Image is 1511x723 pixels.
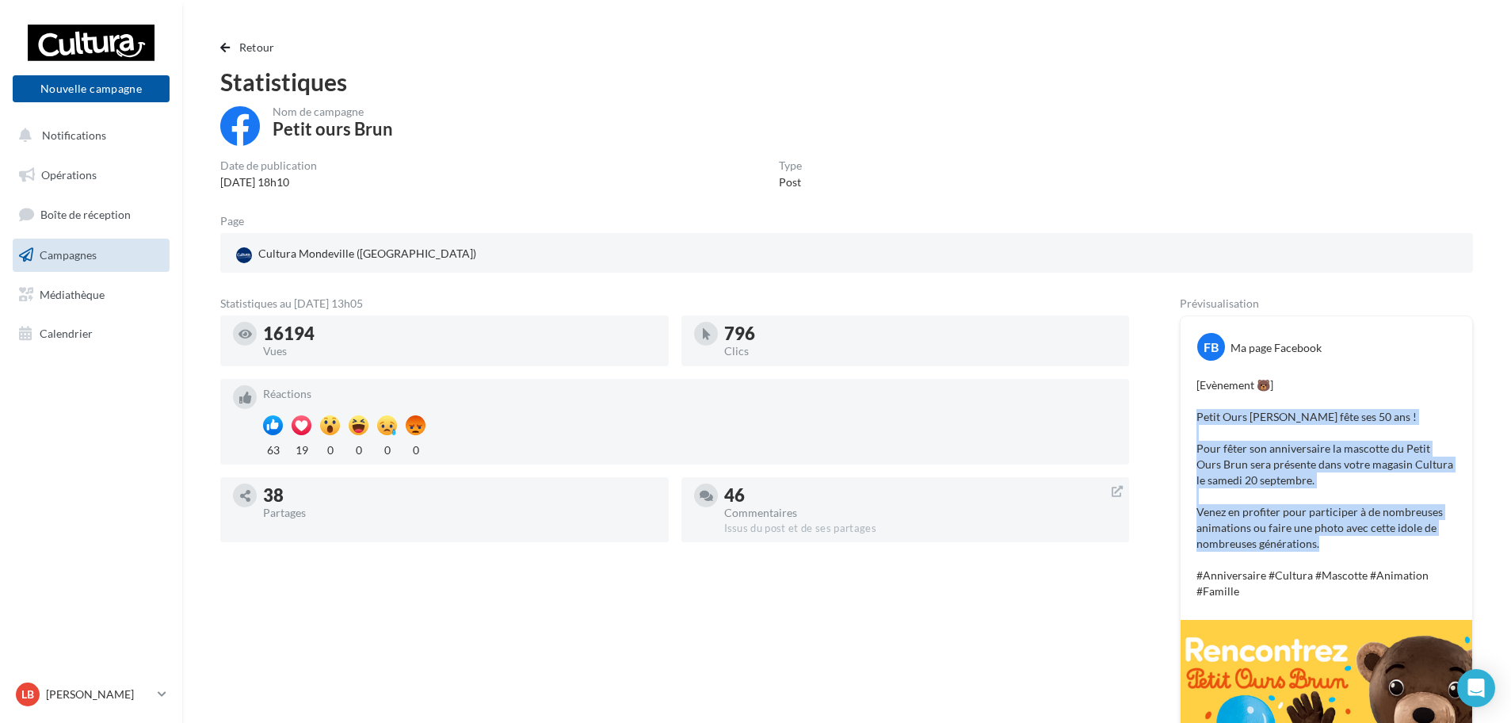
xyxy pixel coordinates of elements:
div: [DATE] 18h10 [220,174,317,190]
div: Partages [263,507,656,518]
div: 0 [320,439,340,458]
div: 38 [263,487,656,504]
div: Type [779,160,802,171]
span: Notifications [42,128,106,142]
span: Médiathèque [40,287,105,300]
div: 63 [263,439,283,458]
div: Page [220,216,257,227]
div: 0 [349,439,368,458]
a: Médiathèque [10,278,173,312]
div: Statistiques [220,70,1473,94]
div: 0 [406,439,425,458]
div: Petit ours Brun [273,120,393,138]
span: Opérations [41,168,97,182]
div: Clics [724,346,1117,357]
div: FB [1197,333,1225,361]
a: Cultura Mondeville ([GEOGRAPHIC_DATA]) [233,243,642,266]
a: Boîte de réception [10,197,173,231]
div: Nom de campagne [273,106,393,117]
span: Retour [239,40,275,54]
span: Campagnes [40,248,97,262]
div: 46 [724,487,1117,504]
a: Opérations [10,159,173,192]
div: Date de publication [220,160,317,171]
div: Prévisualisation [1180,298,1473,309]
div: 0 [377,439,397,458]
p: [PERSON_NAME] [46,687,151,702]
span: LB [21,687,34,702]
div: 16194 [263,325,656,342]
button: Nouvelle campagne [13,75,170,102]
div: Statistiques au [DATE] 13h05 [220,298,1129,309]
div: Vues [263,346,656,357]
div: Commentaires [724,507,1117,518]
div: Réactions [263,388,1116,400]
div: 19 [292,439,311,458]
a: Campagnes [10,239,173,272]
div: Cultura Mondeville ([GEOGRAPHIC_DATA]) [233,243,479,266]
button: Notifications [10,119,166,152]
div: Open Intercom Messenger [1457,669,1495,707]
a: Calendrier [10,317,173,350]
p: [Evènement 🐻] Petit Ours [PERSON_NAME] fête ses 50 ans ! Pour fêter son anniversaire la mascotte ... [1196,377,1456,599]
div: Issus du post et de ses partages [724,522,1117,536]
div: Ma page Facebook [1231,340,1322,356]
span: Calendrier [40,327,93,340]
div: 796 [724,325,1117,342]
button: Retour [220,38,281,57]
a: LB [PERSON_NAME] [13,679,170,710]
span: Boîte de réception [40,208,131,221]
div: Post [779,174,802,190]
